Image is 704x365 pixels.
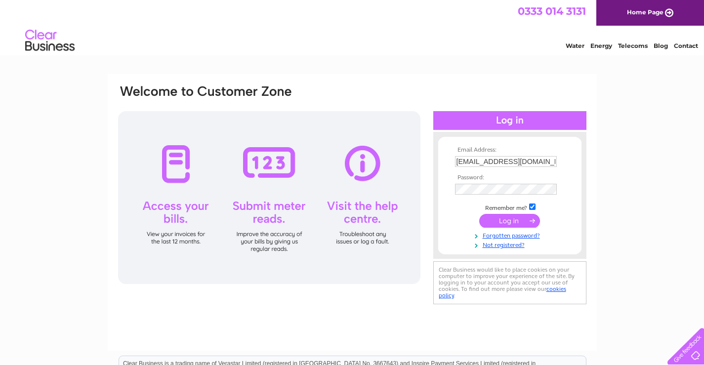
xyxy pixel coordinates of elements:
a: Water [566,42,584,49]
a: Forgotten password? [455,230,567,240]
a: cookies policy [439,285,566,299]
td: Remember me? [453,202,567,212]
a: Telecoms [618,42,648,49]
a: Blog [654,42,668,49]
th: Password: [453,174,567,181]
div: Clear Business would like to place cookies on your computer to improve your experience of the sit... [433,261,586,304]
input: Submit [479,214,540,228]
a: Contact [674,42,698,49]
a: Energy [590,42,612,49]
div: Clear Business is a trading name of Verastar Limited (registered in [GEOGRAPHIC_DATA] No. 3667643... [119,5,586,48]
a: Not registered? [455,240,567,249]
th: Email Address: [453,147,567,154]
img: logo.png [25,26,75,56]
a: 0333 014 3131 [518,5,586,17]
